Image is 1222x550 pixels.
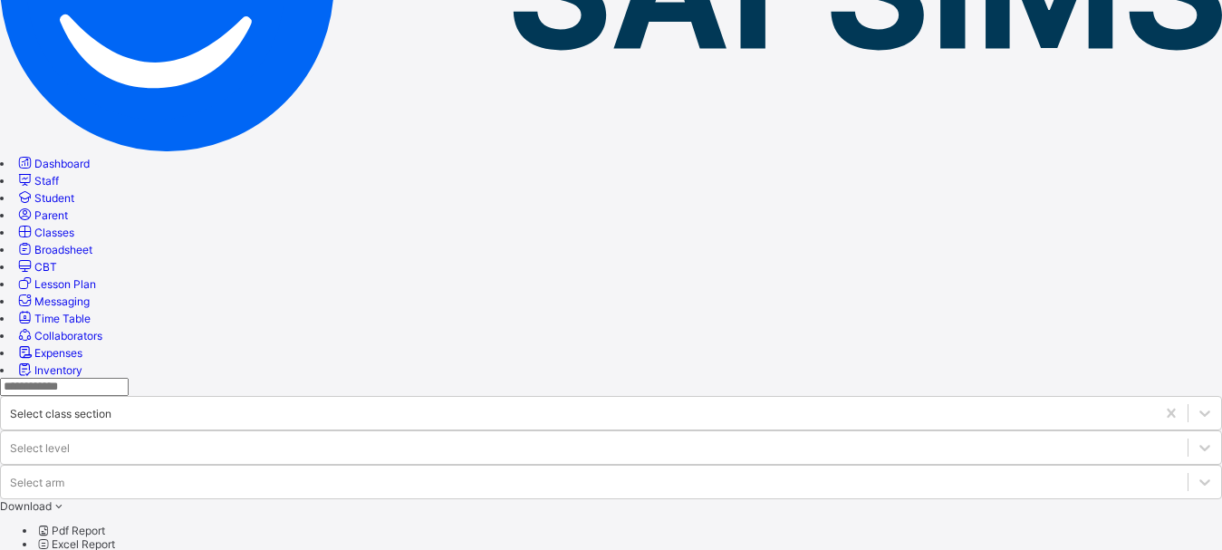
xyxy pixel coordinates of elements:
[34,277,96,291] span: Lesson Plan
[15,243,92,256] a: Broadsheet
[15,363,82,377] a: Inventory
[15,294,90,308] a: Messaging
[34,226,74,239] span: Classes
[15,260,57,274] a: CBT
[34,346,82,360] span: Expenses
[34,294,90,308] span: Messaging
[34,363,82,377] span: Inventory
[15,191,74,205] a: Student
[34,329,102,343] span: Collaborators
[10,440,70,454] div: Select level
[15,208,68,222] a: Parent
[10,475,64,488] div: Select arm
[10,406,111,420] div: Select class section
[34,174,59,188] span: Staff
[34,157,90,170] span: Dashboard
[34,208,68,222] span: Parent
[15,329,102,343] a: Collaborators
[15,226,74,239] a: Classes
[34,191,74,205] span: Student
[15,157,90,170] a: Dashboard
[36,524,1222,537] li: dropdown-list-item-null-0
[15,277,96,291] a: Lesson Plan
[15,174,59,188] a: Staff
[34,260,57,274] span: CBT
[15,346,82,360] a: Expenses
[15,312,91,325] a: Time Table
[34,243,92,256] span: Broadsheet
[34,312,91,325] span: Time Table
